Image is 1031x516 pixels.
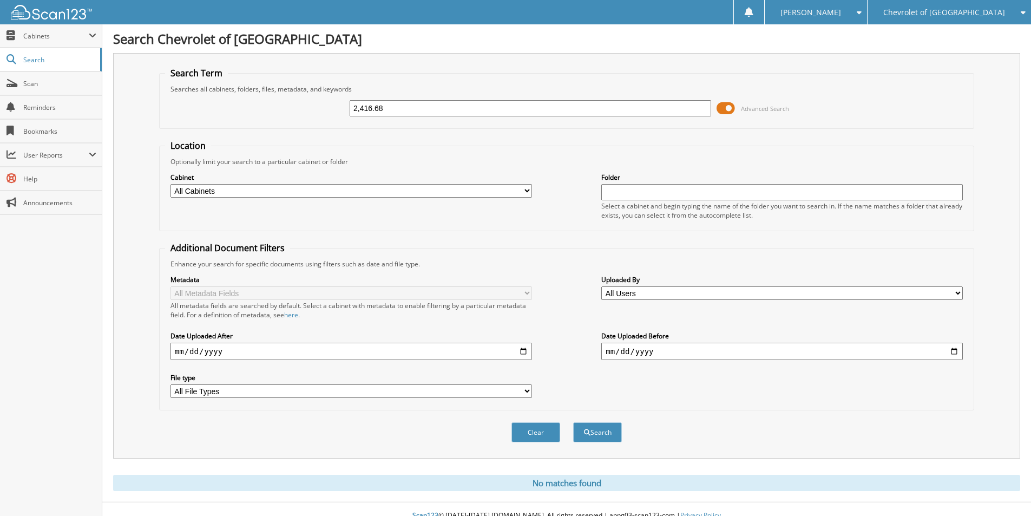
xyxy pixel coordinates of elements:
[170,373,532,382] label: File type
[165,140,211,152] legend: Location
[23,151,89,160] span: User Reports
[11,5,92,19] img: scan123-logo-white.svg
[741,104,789,113] span: Advanced Search
[113,30,1020,48] h1: Search Chevrolet of [GEOGRAPHIC_DATA]
[170,173,532,182] label: Cabinet
[170,331,532,341] label: Date Uploaded After
[780,9,841,16] span: [PERSON_NAME]
[170,275,532,284] label: Metadata
[601,331,963,341] label: Date Uploaded Before
[883,9,1005,16] span: Chevrolet of [GEOGRAPHIC_DATA]
[23,174,96,184] span: Help
[165,67,228,79] legend: Search Term
[23,127,96,136] span: Bookmarks
[23,198,96,207] span: Announcements
[601,275,963,284] label: Uploaded By
[601,173,963,182] label: Folder
[601,343,963,360] input: end
[511,422,560,442] button: Clear
[165,259,968,269] div: Enhance your search for specific documents using filters such as date and file type.
[284,310,298,319] a: here
[573,422,622,442] button: Search
[165,242,290,254] legend: Additional Document Filters
[601,201,963,220] div: Select a cabinet and begin typing the name of the folder you want to search in. If the name match...
[165,157,968,166] div: Optionally limit your search to a particular cabinet or folder
[170,343,532,360] input: start
[23,103,96,112] span: Reminders
[23,79,96,88] span: Scan
[23,31,89,41] span: Cabinets
[23,55,95,64] span: Search
[977,464,1031,516] iframe: Chat Widget
[165,84,968,94] div: Searches all cabinets, folders, files, metadata, and keywords
[113,475,1020,491] div: No matches found
[170,301,532,319] div: All metadata fields are searched by default. Select a cabinet with metadata to enable filtering b...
